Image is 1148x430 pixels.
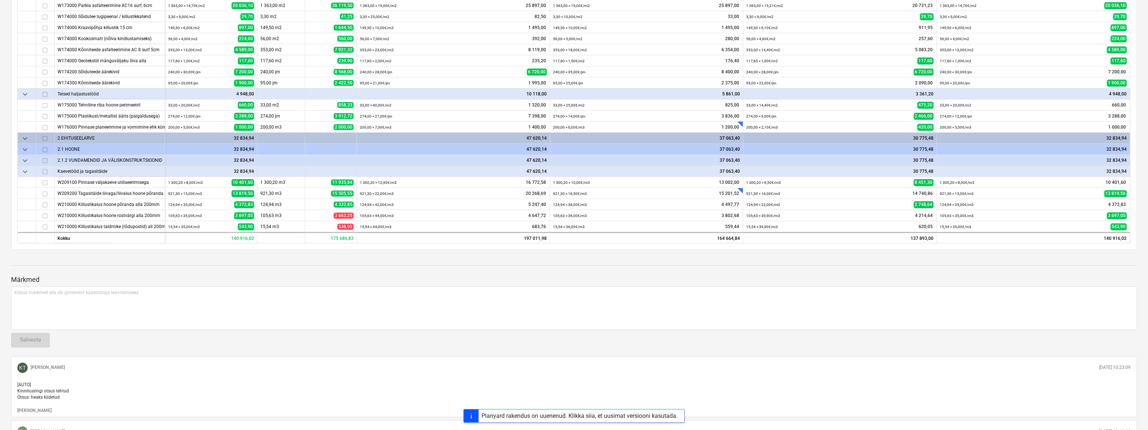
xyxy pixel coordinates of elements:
small: 117,60 × 1,50€ / m2 [553,59,585,63]
span: 8 119,00 [528,47,547,53]
span: 6 354,00 [721,47,740,53]
small: 1 300,20 × 12,90€ / m3 [360,181,397,185]
small: 274,00 × 27,00€ / jm [360,114,392,118]
span: 4 332,85 [334,202,354,207]
span: 392,00 [531,36,547,42]
small: 56,00 × 4,00€ / m2 [940,37,969,41]
span: 1 644,50 [334,25,354,31]
span: 1 200,00 [721,124,740,130]
p: [DATE] 10:23:09 [1099,364,1131,371]
div: W174000 Kõnniteede asfalteerimine AC 8 surf 5cm [58,44,162,55]
small: 56,00 × 4,60€ / m2 [746,37,776,41]
span: 29,70 [920,13,933,20]
div: 3,30 m2 [257,11,305,22]
div: 56,00 m2 [257,33,305,44]
span: 2 422,50 [334,80,354,86]
div: 105,63 m3 [257,210,305,221]
div: 37 063,40 [553,166,740,177]
small: 240,00 × 30,00€ / jm [168,70,201,74]
div: 30 775,48 [746,133,933,144]
div: 175 686,83 [305,232,357,243]
span: 36 119,50 [331,3,354,8]
small: 117,60 × 2,00€ / m2 [360,59,392,63]
small: 3,30 × 9,00€ / m2 [168,15,195,19]
span: 3 288,00 [234,113,254,120]
span: 25 897,00 [718,3,740,9]
div: Kaevetööd ja tagasitäide [58,166,162,176]
div: 47 620,14 [360,166,547,177]
span: 20 268,69 [525,190,547,197]
span: 3 697,05 [1107,212,1127,219]
small: 124,94 × 35,00€ / m3 [168,203,202,207]
small: 95,00 × 21,00€ / jm [360,81,390,85]
span: 20 036,10 [232,2,254,9]
span: 224,00 [238,35,254,42]
span: 2 748,64 [914,201,933,208]
span: 82,50 [534,14,547,20]
small: 1 363,00 × 14,70€ / m2 [168,4,205,8]
div: 30 775,48 [746,155,933,166]
div: 124,94 m3 [257,199,305,210]
div: 37 063,40 [553,133,740,144]
small: 353,00 × 23,00€ / m2 [360,48,394,52]
div: W176000 Pinnase planeerimine ja vormimine ehk künkad/nõlvad hoovialal [58,122,162,132]
div: 95,00 jm [257,77,305,88]
span: 538,93 [337,224,354,230]
small: 3,30 × 9,00€ / m2 [940,15,967,19]
small: 274,00 × 12,00€ / jm [940,114,972,118]
small: 3,30 × 10,00€ / m2 [553,15,582,19]
div: 32 834,94 [168,155,254,166]
small: 353,00 × 14,40€ / m2 [746,48,780,52]
div: W175000 Tehniline riba hoone perimeetril [58,99,162,110]
small: 15,54 × 39,90€ / m3 [746,225,778,229]
div: 32 834,94 [168,133,254,144]
span: 7 921,32 [334,47,354,53]
span: keyboard_arrow_down [21,167,29,176]
div: W174000 Kraavipõhja killustik 15 cm [58,22,162,33]
small: 56,00 × 7,00€ / m2 [360,37,389,41]
div: W209100 Pinnase väljakaeve utiliseerimisega [58,177,162,188]
span: 41,25 [340,14,354,20]
span: 543,90 [238,223,254,230]
iframe: Chat Widget [1111,395,1148,430]
div: W210000 Killustikalus taldmike (rõdupostid) all 200mm [58,221,162,232]
small: 33,00 × 20,00€ / m2 [940,103,971,107]
span: 1 495,00 [721,25,740,31]
div: W175000 Plastikust/metallist ääris (paigaldusega) [58,111,162,121]
span: 1 400,00 [528,124,547,130]
small: 921,30 × 16,50€ / m3 [553,192,587,196]
small: 33,00 × 20,00€ / m2 [168,103,200,107]
span: 239,90 [337,58,354,64]
div: 32 834,94 [940,155,1127,166]
span: 8 568,00 [334,69,354,75]
span: 29,70 [240,13,254,20]
div: 2.1.2 VUNDAMENDID JA VÄLISKONSTRUKTSIOONID [58,155,162,165]
div: 10 118,00 [360,88,547,99]
span: 2 466,00 [914,113,933,120]
div: 32 834,94 [940,166,1127,177]
span: 13 819,56 [1104,190,1127,197]
span: 2 090,00 [914,80,933,86]
span: 911,95 [918,25,933,31]
small: 124,94 × 36,00€ / m3 [553,203,587,207]
span: 4 647,72 [528,213,547,219]
span: 10 401,60 [232,179,254,186]
small: 15,54 × 35,00€ / m3 [940,225,971,229]
small: 921,30 × 15,00€ / m3 [168,192,202,196]
div: 47 620,14 [360,133,547,144]
small: 105,63 × 39,90€ / m3 [746,214,780,218]
span: keyboard_arrow_down [21,156,29,165]
div: 140 916,02 [937,232,1130,243]
span: 1 320,00 [528,102,547,108]
span: 5 247,40 [528,202,547,208]
span: 4 589,00 [1107,46,1127,53]
small: 105,63 × 35,00€ / m3 [940,214,974,218]
div: W210000 Killustikalus hoone põranda alla 200mm [58,199,162,210]
small: 124,94 × 42,00€ / m3 [360,203,394,207]
div: 32 834,94 [168,166,254,177]
div: 32 834,94 [168,144,254,155]
small: 921,30 × 15,00€ / m3 [940,192,974,196]
span: 420,00 [917,124,933,131]
div: 37 063,40 [553,155,740,166]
